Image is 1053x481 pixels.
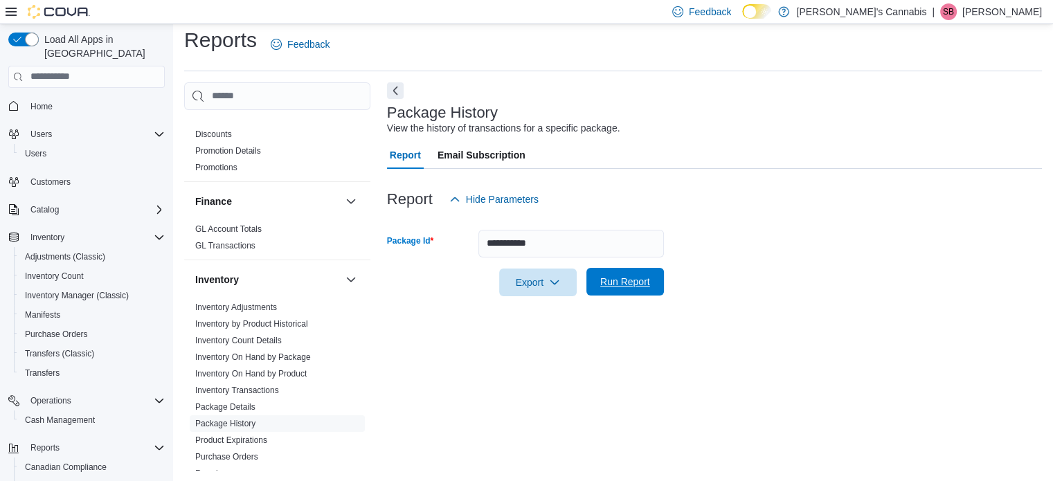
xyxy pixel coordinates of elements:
[195,318,308,329] span: Inventory by Product Historical
[195,145,261,156] span: Promotion Details
[30,176,71,188] span: Customers
[3,125,170,144] button: Users
[30,395,71,406] span: Operations
[25,329,88,340] span: Purchase Orders
[195,273,239,287] h3: Inventory
[25,148,46,159] span: Users
[14,457,170,477] button: Canadian Compliance
[25,392,77,409] button: Operations
[3,200,170,219] button: Catalog
[343,98,359,115] button: Discounts & Promotions
[25,201,64,218] button: Catalog
[195,402,255,412] a: Package Details
[25,229,70,246] button: Inventory
[25,367,60,379] span: Transfers
[195,302,277,313] span: Inventory Adjustments
[343,193,359,210] button: Finance
[25,462,107,473] span: Canadian Compliance
[25,439,65,456] button: Reports
[932,3,935,20] p: |
[387,235,433,246] label: Package Id
[195,418,255,429] span: Package History
[14,363,170,383] button: Transfers
[343,271,359,288] button: Inventory
[586,268,664,296] button: Run Report
[962,3,1042,20] p: [PERSON_NAME]
[195,146,261,156] a: Promotion Details
[19,345,100,362] a: Transfers (Classic)
[19,365,65,381] a: Transfers
[466,192,539,206] span: Hide Parameters
[30,232,64,243] span: Inventory
[195,194,232,208] h3: Finance
[387,82,404,99] button: Next
[195,163,237,172] a: Promotions
[25,98,165,115] span: Home
[499,269,577,296] button: Export
[3,96,170,116] button: Home
[19,145,52,162] a: Users
[390,141,421,169] span: Report
[184,126,370,181] div: Discounts & Promotions
[25,173,165,190] span: Customers
[39,33,165,60] span: Load All Apps in [GEOGRAPHIC_DATA]
[600,275,650,289] span: Run Report
[265,30,335,58] a: Feedback
[25,98,58,115] a: Home
[25,126,57,143] button: Users
[19,459,112,475] a: Canadian Compliance
[195,385,279,396] span: Inventory Transactions
[689,5,731,19] span: Feedback
[195,336,282,345] a: Inventory Count Details
[25,415,95,426] span: Cash Management
[3,391,170,410] button: Operations
[3,172,170,192] button: Customers
[19,326,93,343] a: Purchase Orders
[25,174,76,190] a: Customers
[25,290,129,301] span: Inventory Manager (Classic)
[195,451,258,462] span: Purchase Orders
[25,348,94,359] span: Transfers (Classic)
[19,412,165,428] span: Cash Management
[387,121,620,136] div: View the history of transactions for a specific package.
[444,185,544,213] button: Hide Parameters
[195,401,255,412] span: Package Details
[195,435,267,446] span: Product Expirations
[195,302,277,312] a: Inventory Adjustments
[195,162,237,173] span: Promotions
[195,368,307,379] span: Inventory On Hand by Product
[195,319,308,329] a: Inventory by Product Historical
[195,468,225,479] span: Reorder
[19,287,134,304] a: Inventory Manager (Classic)
[14,247,170,266] button: Adjustments (Classic)
[507,269,568,296] span: Export
[19,365,165,381] span: Transfers
[184,221,370,260] div: Finance
[195,194,340,208] button: Finance
[796,3,926,20] p: [PERSON_NAME]'s Cannabis
[14,344,170,363] button: Transfers (Classic)
[195,273,340,287] button: Inventory
[19,412,100,428] a: Cash Management
[30,204,59,215] span: Catalog
[195,469,225,478] a: Reorder
[25,126,165,143] span: Users
[25,271,84,282] span: Inventory Count
[19,268,89,284] a: Inventory Count
[14,144,170,163] button: Users
[25,229,165,246] span: Inventory
[25,201,165,218] span: Catalog
[19,326,165,343] span: Purchase Orders
[742,4,771,19] input: Dark Mode
[14,325,170,344] button: Purchase Orders
[195,352,311,363] span: Inventory On Hand by Package
[25,392,165,409] span: Operations
[195,369,307,379] a: Inventory On Hand by Product
[195,129,232,140] span: Discounts
[19,268,165,284] span: Inventory Count
[19,345,165,362] span: Transfers (Classic)
[19,145,165,162] span: Users
[14,286,170,305] button: Inventory Manager (Classic)
[195,241,255,251] a: GL Transactions
[19,248,111,265] a: Adjustments (Classic)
